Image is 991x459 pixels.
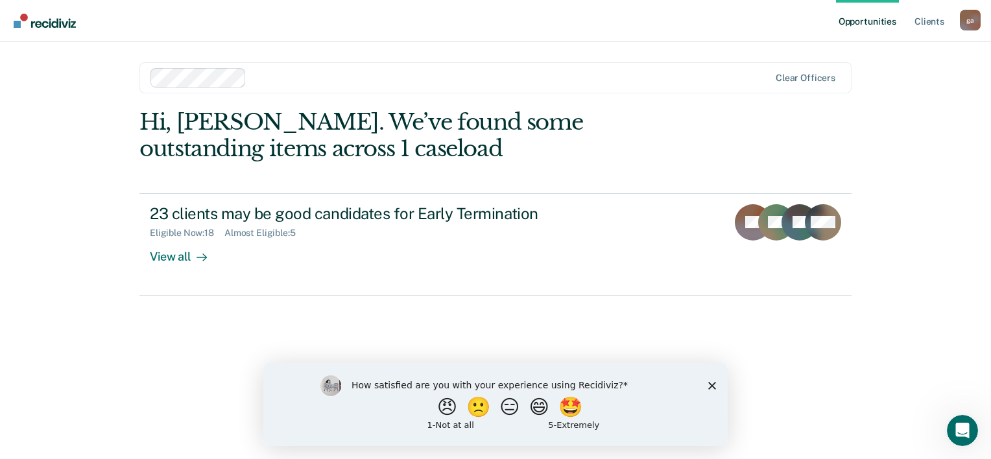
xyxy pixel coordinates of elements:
button: Profile dropdown button [960,10,981,30]
div: View all [150,239,222,264]
div: g a [960,10,981,30]
a: 23 clients may be good candidates for Early TerminationEligible Now:18Almost Eligible:5View all [139,193,852,296]
iframe: Survey by Kim from Recidiviz [263,362,728,446]
div: Hi, [PERSON_NAME]. We’ve found some outstanding items across 1 caseload [139,109,709,162]
div: Eligible Now : 18 [150,228,224,239]
img: Recidiviz [14,14,76,28]
div: 23 clients may be good candidates for Early Termination [150,204,605,223]
iframe: Intercom live chat [947,415,978,446]
div: Almost Eligible : 5 [224,228,306,239]
div: Clear officers [776,73,835,84]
